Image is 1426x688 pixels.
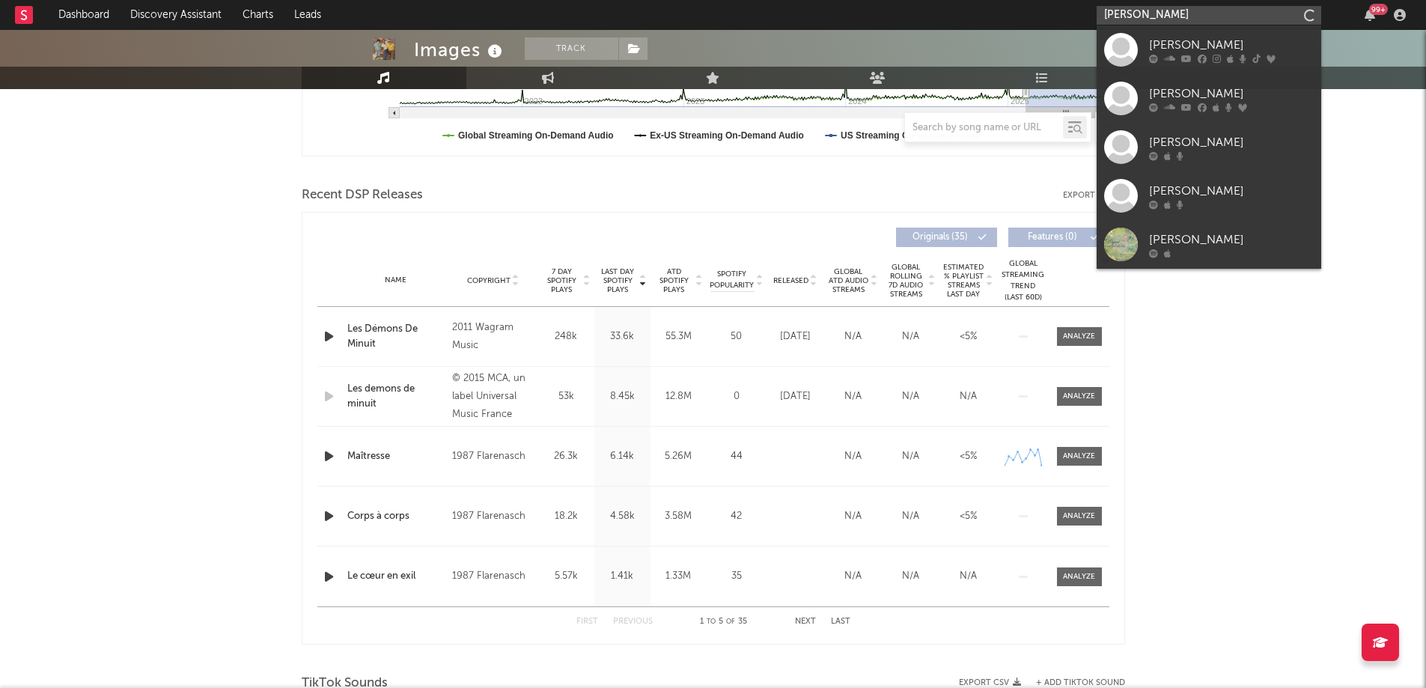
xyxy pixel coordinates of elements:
div: 248k [542,329,591,344]
div: 6.14k [598,449,647,464]
div: 55.3M [654,329,703,344]
div: 50 [710,329,763,344]
span: Global Rolling 7D Audio Streams [886,263,927,299]
span: Released [773,276,808,285]
div: Global Streaming Trend (Last 60D) [1001,258,1046,303]
div: [PERSON_NAME] [1149,231,1314,249]
div: 26.3k [542,449,591,464]
a: Les Démons De Minuit [347,322,445,351]
div: 2011 Wagram Music [452,319,534,355]
div: 1.33M [654,569,703,584]
div: 5.57k [542,569,591,584]
div: N/A [943,389,993,404]
div: N/A [828,569,878,584]
button: Last [831,618,850,626]
span: 7 Day Spotify Plays [542,267,582,294]
div: 8.45k [598,389,647,404]
button: Export CSV [959,678,1021,687]
a: Maîtresse [347,449,445,464]
a: Le cœur en exil [347,569,445,584]
div: 44 [710,449,763,464]
span: Originals ( 35 ) [906,233,975,242]
div: 1987 Flarenasch [452,567,534,585]
div: 1987 Flarenasch [452,508,534,526]
a: Corps à corps [347,509,445,524]
div: N/A [886,509,936,524]
div: 99 + [1369,4,1388,15]
button: Track [525,37,618,60]
div: N/A [943,569,993,584]
span: Estimated % Playlist Streams Last Day [943,263,984,299]
button: Next [795,618,816,626]
div: 5.26M [654,449,703,464]
span: to [707,618,716,625]
div: 3.58M [654,509,703,524]
button: Features(0) [1008,228,1109,247]
div: <5% [943,449,993,464]
div: 1 5 35 [683,613,765,631]
button: + Add TikTok Sound [1036,679,1125,687]
div: [PERSON_NAME] [1149,85,1314,103]
span: Last Day Spotify Plays [598,267,638,294]
div: 35 [710,569,763,584]
a: [PERSON_NAME] [1097,74,1321,123]
span: Features ( 0 ) [1018,233,1087,242]
input: Search by song name or URL [905,122,1063,134]
a: Les demons de minuit [347,382,445,411]
span: ATD Spotify Plays [654,267,694,294]
div: 33.6k [598,329,647,344]
div: 12.8M [654,389,703,404]
div: [PERSON_NAME] [1149,182,1314,200]
button: Originals(35) [896,228,997,247]
button: 99+ [1365,9,1375,21]
div: 1987 Flarenasch [452,448,534,466]
a: [PERSON_NAME] [1097,220,1321,269]
div: © 2015 MCA, un label Universal Music France [452,370,534,424]
div: N/A [886,329,936,344]
div: 42 [710,509,763,524]
button: First [576,618,598,626]
a: [PERSON_NAME] [1097,123,1321,171]
div: N/A [828,449,878,464]
div: 53k [542,389,591,404]
div: N/A [886,389,936,404]
div: N/A [886,569,936,584]
span: Global ATD Audio Streams [828,267,869,294]
button: Previous [613,618,653,626]
div: <5% [943,329,993,344]
div: N/A [828,329,878,344]
button: Export CSV [1063,191,1125,200]
div: [PERSON_NAME] [1149,36,1314,54]
div: 18.2k [542,509,591,524]
div: [DATE] [770,389,820,404]
div: [PERSON_NAME] [1149,133,1314,151]
div: 0 [710,389,763,404]
span: Recent DSP Releases [302,186,423,204]
button: + Add TikTok Sound [1021,679,1125,687]
div: <5% [943,509,993,524]
span: Copyright [467,276,511,285]
div: N/A [886,449,936,464]
div: Images [414,37,506,62]
div: N/A [828,389,878,404]
span: of [726,618,735,625]
span: Spotify Popularity [710,269,754,291]
div: Name [347,275,445,286]
input: Search for artists [1097,6,1321,25]
div: 4.58k [598,509,647,524]
a: [PERSON_NAME] [1097,171,1321,220]
div: [DATE] [770,329,820,344]
div: N/A [828,509,878,524]
a: [PERSON_NAME] [1097,25,1321,74]
div: 1.41k [598,569,647,584]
